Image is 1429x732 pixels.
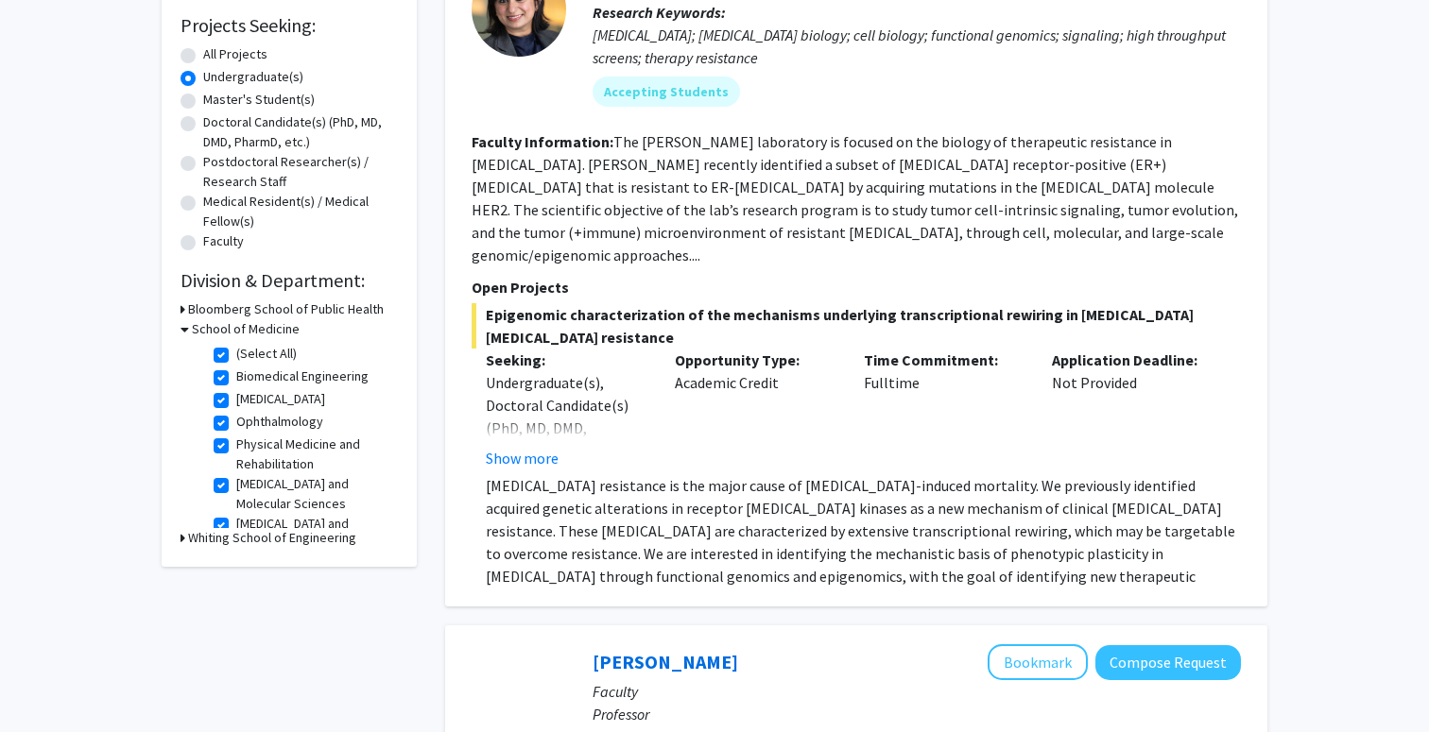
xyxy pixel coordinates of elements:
[236,434,393,474] label: Physical Medicine and Rehabilitation
[988,644,1088,680] button: Add Arvind Pathak to Bookmarks
[14,647,80,718] iframe: Chat
[472,132,1238,264] fg-read-more: The [PERSON_NAME] laboratory is focused on the biology of therapeutic resistance in [MEDICAL_DATA...
[1038,349,1227,469] div: Not Provided
[486,349,646,371] p: Seeking:
[1095,645,1241,680] button: Compose Request to Arvind Pathak
[203,90,315,110] label: Master's Student(s)
[593,3,726,22] b: Research Keywords:
[203,192,398,231] label: Medical Resident(s) / Medical Fellow(s)
[203,152,398,192] label: Postdoctoral Researcher(s) / Research Staff
[236,514,393,553] label: [MEDICAL_DATA] and Radiological Science
[675,349,835,371] p: Opportunity Type:
[236,344,297,364] label: (Select All)
[236,412,323,432] label: Ophthalmology
[188,528,356,548] h3: Whiting School of Engineering
[850,349,1039,469] div: Fulltime
[593,24,1241,69] div: [MEDICAL_DATA]; [MEDICAL_DATA] biology; cell biology; functional genomics; signaling; high throug...
[472,276,1241,298] p: Open Projects
[593,703,1241,725] p: Professor
[203,44,267,64] label: All Projects
[236,389,325,409] label: [MEDICAL_DATA]
[472,303,1241,349] span: Epigenomic characterization of the mechanisms underlying transcriptional rewiring in [MEDICAL_DAT...
[181,269,398,292] h2: Division & Department:
[203,231,244,251] label: Faculty
[486,474,1241,610] p: [MEDICAL_DATA] resistance is the major cause of [MEDICAL_DATA]-induced mortality. We previously i...
[1052,349,1213,371] p: Application Deadline:
[593,650,738,673] a: [PERSON_NAME]
[236,366,369,386] label: Biomedical Engineering
[203,112,398,152] label: Doctoral Candidate(s) (PhD, MD, DMD, PharmD, etc.)
[203,67,303,87] label: Undergraduate(s)
[181,14,398,37] h2: Projects Seeking:
[593,680,1241,703] p: Faculty
[486,371,646,575] div: Undergraduate(s), Doctoral Candidate(s) (PhD, MD, DMD, PharmD, etc.), Postdoctoral Researcher(s) ...
[188,299,384,319] h3: Bloomberg School of Public Health
[864,349,1024,371] p: Time Commitment:
[593,77,740,107] mat-chip: Accepting Students
[486,447,559,469] button: Show more
[192,319,300,339] h3: School of Medicine
[236,474,393,514] label: [MEDICAL_DATA] and Molecular Sciences
[472,132,613,151] b: Faculty Information:
[661,349,850,469] div: Academic Credit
